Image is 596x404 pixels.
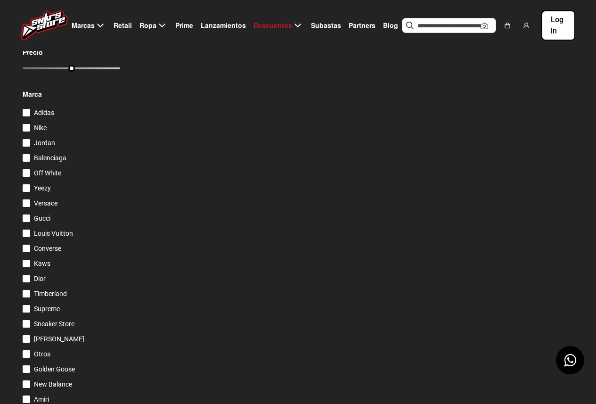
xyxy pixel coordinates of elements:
span: New Balance [34,380,72,388]
span: Yeezy [34,184,51,192]
span: Blog [383,21,398,31]
span: Otros [34,350,50,358]
span: Jordan [34,139,55,147]
span: Ropa [139,21,156,31]
span: Adidas [34,109,54,116]
img: logo [21,10,68,41]
span: [PERSON_NAME] [34,335,84,343]
span: Subastas [311,21,341,31]
span: Descuentos [253,21,292,31]
img: Buscar [406,22,414,29]
span: Prime [175,21,193,31]
span: Amiri [34,396,49,403]
span: Retail [114,21,132,31]
p: Precio [23,49,120,56]
span: Sneaker Store [34,320,74,328]
span: Nike [34,124,47,132]
span: Louis Vuitton [34,230,73,237]
span: Log in [551,14,566,37]
img: Cámara [481,22,488,30]
span: Dior [34,275,46,282]
span: Timberland [34,290,67,297]
span: Lanzamientos [201,21,246,31]
img: user [523,22,530,29]
span: Off White [34,169,61,177]
span: Marcas [72,21,95,31]
span: Partners [349,21,376,31]
img: shopping [504,22,511,29]
span: Kaws [34,260,50,267]
span: Balenciaga [34,154,66,162]
span: Golden Goose [34,365,75,373]
p: Marca [23,89,142,99]
span: Gucci [34,214,50,222]
span: Supreme [34,305,60,313]
span: Versace [34,199,57,207]
span: Converse [34,245,61,252]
